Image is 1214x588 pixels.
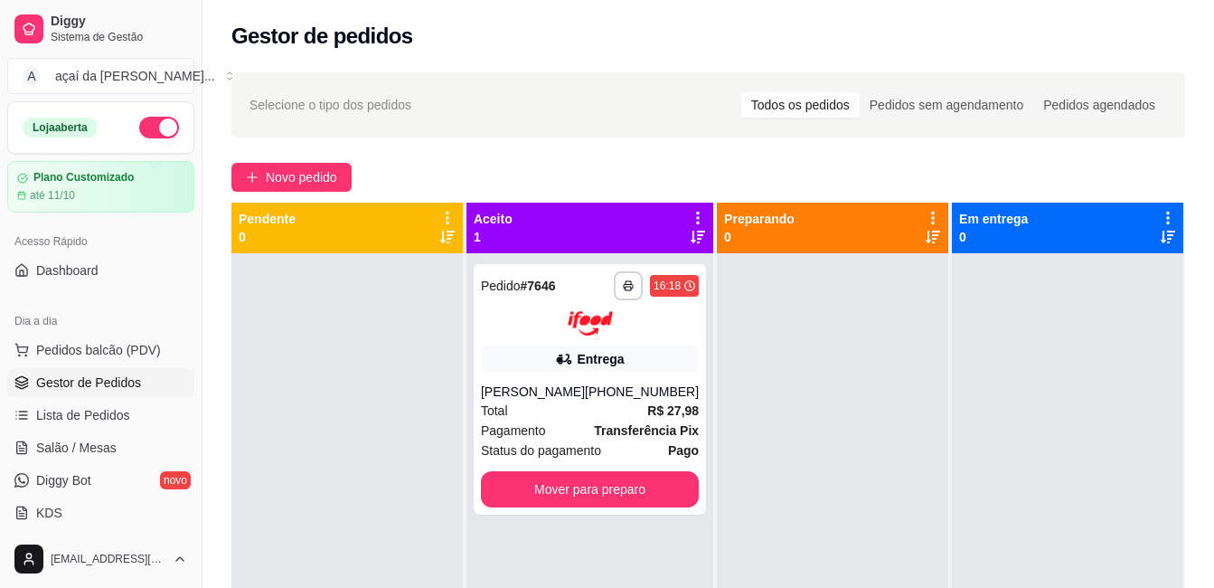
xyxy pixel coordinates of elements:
h2: Gestor de pedidos [231,22,413,51]
span: Salão / Mesas [36,439,117,457]
strong: # 7646 [521,279,556,293]
a: Plano Customizadoaté 11/10 [7,161,194,213]
div: Dia a dia [7,307,194,336]
a: Gestor de Pedidos [7,368,194,397]
span: plus [246,171,259,184]
div: açaí da [PERSON_NAME] ... [55,67,215,85]
div: Loja aberta [23,118,98,138]
span: Lista de Pedidos [36,406,130,424]
a: Dashboard [7,256,194,285]
button: Novo pedido [231,163,352,192]
strong: Transferência Pix [594,423,699,438]
article: Plano Customizado [33,171,134,185]
span: Pedidos balcão (PDV) [36,341,161,359]
div: Pedidos agendados [1033,92,1165,118]
span: Sistema de Gestão [51,30,187,44]
span: Pedido [481,279,521,293]
button: Mover para preparo [481,471,699,507]
strong: Pago [668,443,699,458]
span: Novo pedido [266,167,337,187]
strong: R$ 27,98 [647,403,699,418]
button: [EMAIL_ADDRESS][DOMAIN_NAME] [7,537,194,581]
span: A [23,67,41,85]
div: [PHONE_NUMBER] [585,383,699,401]
p: Em entrega [959,210,1028,228]
p: Preparando [724,210,795,228]
a: Diggy Botnovo [7,466,194,495]
article: até 11/10 [30,188,75,203]
p: Pendente [239,210,296,228]
button: Pedidos balcão (PDV) [7,336,194,365]
a: DiggySistema de Gestão [7,7,194,51]
span: Total [481,401,508,421]
div: Entrega [577,350,624,368]
span: Diggy Bot [36,471,91,489]
div: Todos os pedidos [741,92,860,118]
span: Gestor de Pedidos [36,374,141,392]
span: [EMAIL_ADDRESS][DOMAIN_NAME] [51,552,165,566]
span: KDS [36,504,62,522]
p: 0 [239,228,296,246]
span: Diggy [51,14,187,30]
span: Selecione o tipo dos pedidos [249,95,411,115]
img: ifood [568,311,613,336]
button: Alterar Status [139,117,179,138]
p: 1 [474,228,513,246]
p: 0 [724,228,795,246]
p: 0 [959,228,1028,246]
div: Acesso Rápido [7,227,194,256]
button: Select a team [7,58,194,94]
div: 16:18 [654,279,681,293]
a: KDS [7,498,194,527]
span: Status do pagamento [481,441,601,460]
div: [PERSON_NAME] [481,383,585,401]
a: Salão / Mesas [7,433,194,462]
span: Dashboard [36,261,99,280]
a: Lista de Pedidos [7,401,194,430]
span: Pagamento [481,421,546,441]
div: Pedidos sem agendamento [860,92,1033,118]
p: Aceito [474,210,513,228]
